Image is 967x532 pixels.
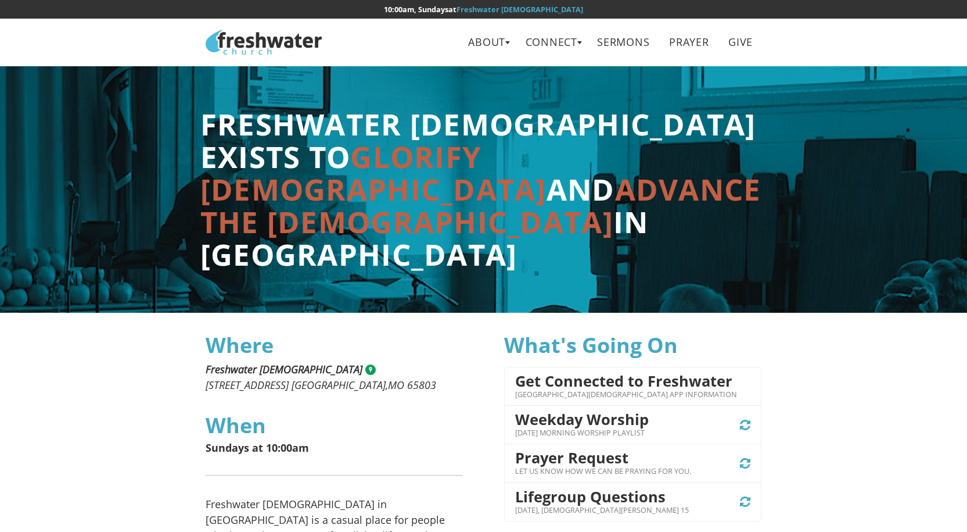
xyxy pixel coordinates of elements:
[515,410,750,440] a: Weekday Worship [DATE] Morning Worship Playlist
[517,29,586,55] a: Connect
[456,4,583,15] a: Freshwater [DEMOGRAPHIC_DATA]
[515,448,750,479] a: Prayer Request Let us know how we can be praying for you.
[515,487,750,517] a: Lifegroup Questions [DATE], [DEMOGRAPHIC_DATA][PERSON_NAME] 15
[589,29,658,55] a: Sermons
[206,442,462,454] p: Sundays at 10:00am
[200,108,761,271] h2: Freshwater [DEMOGRAPHIC_DATA] exists to and in [GEOGRAPHIC_DATA]
[661,29,717,55] a: Prayer
[206,30,322,55] img: Freshwater Church
[515,505,689,516] p: [DATE], [DEMOGRAPHIC_DATA][PERSON_NAME] 15
[515,488,689,505] h4: Lifegroup Questions
[407,378,436,392] span: 65803
[515,427,649,438] p: [DATE] Morning Worship Playlist
[206,414,462,437] h3: When
[388,378,404,392] span: MO
[460,29,514,55] a: About
[515,449,691,466] h4: Prayer Request
[515,389,737,400] p: [GEOGRAPHIC_DATA][DEMOGRAPHIC_DATA] App Information
[206,5,761,13] h6: at
[206,334,462,357] h3: Where
[515,411,649,427] h4: Weekday Worship
[515,373,737,389] h4: Get Connected to Freshwater
[515,466,691,477] p: Let us know how we can be praying for you.
[200,137,547,209] span: glorify [DEMOGRAPHIC_DATA]
[738,419,752,432] span: Ongoing
[206,362,362,376] span: Freshwater [DEMOGRAPHIC_DATA]
[384,4,448,15] time: 10:00am, Sundays
[738,457,752,470] span: Ongoing
[515,372,750,402] a: Get Connected to Freshwater [GEOGRAPHIC_DATA][DEMOGRAPHIC_DATA] App Information
[206,362,462,393] address: ,
[720,29,761,55] a: Give
[738,495,752,509] span: Ongoing
[292,378,386,392] span: [GEOGRAPHIC_DATA]
[206,378,289,392] span: [STREET_ADDRESS]
[504,334,761,357] h3: What's Going On
[200,169,761,242] span: advance the [DEMOGRAPHIC_DATA]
